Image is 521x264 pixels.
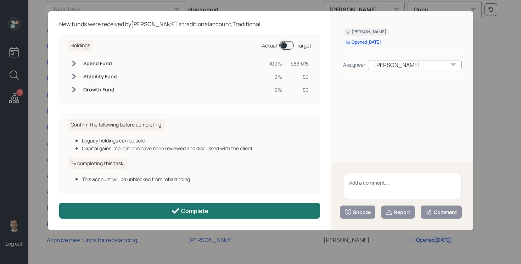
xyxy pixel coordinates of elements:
[82,175,312,183] div: This account will be unblocked from rebalancing
[291,73,309,80] div: $0
[425,209,457,216] div: Comment
[171,207,208,215] div: Complete
[340,206,375,219] button: Snooze
[68,158,128,169] h6: By completing this task:
[83,74,117,80] h6: Stability Fund
[262,42,277,49] div: Actual
[386,209,410,216] div: Report
[291,86,309,94] div: $0
[82,137,312,144] div: Legacy holdings can be sold
[344,209,371,216] div: Snooze
[381,206,415,219] button: Report
[68,40,93,51] h6: Holdings
[421,206,462,219] button: Comment
[83,61,117,67] h6: Spend Fund
[59,20,320,28] div: New funds were received by [PERSON_NAME] 's traditional account, Traditional .
[269,73,282,80] div: 0%
[346,39,381,45] div: Opened [DATE]
[291,60,309,67] div: $86,015
[346,29,386,35] div: [PERSON_NAME]
[297,42,312,49] div: Target
[59,203,320,219] button: Complete
[82,145,312,152] div: Capital gains implications have been reviewed and discussed with the client
[83,87,117,93] h6: Growth Fund
[343,61,365,68] div: Assignee:
[269,86,282,94] div: 0%
[269,60,282,67] div: 100%
[68,119,166,131] h6: Confirm the following before completing:
[368,61,462,69] div: [PERSON_NAME]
